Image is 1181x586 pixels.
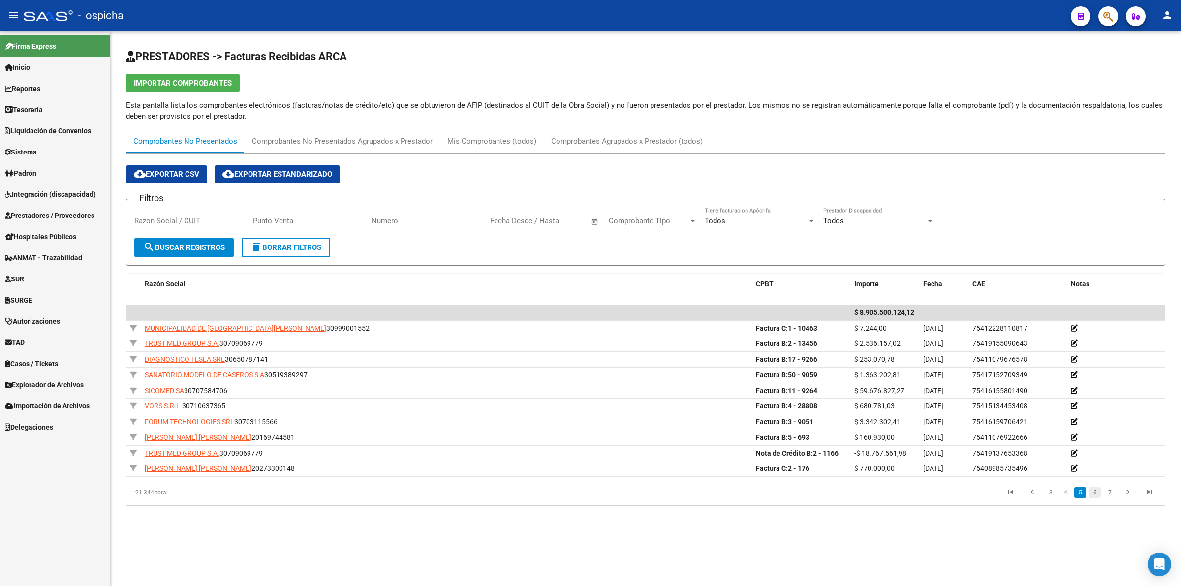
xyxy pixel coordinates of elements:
[1058,484,1073,501] li: page 4
[145,416,748,428] div: 30703115566
[1067,274,1165,295] datatable-header-cell: Notas
[222,170,332,179] span: Exportar Estandarizado
[242,238,330,257] button: Borrar Filtros
[923,464,943,472] span: [DATE]
[972,402,1027,410] span: 75415134453408
[8,9,20,21] mat-icon: menu
[1071,280,1089,288] span: Notas
[1161,9,1173,21] mat-icon: person
[972,339,1027,347] span: 75419155090643
[756,418,788,426] span: Factura B:
[756,433,788,441] span: Factura B:
[145,448,748,459] div: 30709069779
[756,433,809,441] strong: 5 - 693
[145,339,219,347] span: TRUST MED GROUP S.A.
[5,62,30,73] span: Inicio
[1088,484,1102,501] li: page 6
[145,371,264,379] span: SANATORIO MODELO DE CASEROS S A
[923,402,943,410] span: [DATE]
[972,449,1027,457] span: 75419137653368
[972,371,1027,379] span: 75417152709349
[215,165,340,183] button: Exportar Estandarizado
[756,464,809,472] strong: 2 - 176
[923,433,943,441] span: [DATE]
[5,231,76,242] span: Hospitales Públicos
[539,216,587,225] input: Fecha fin
[923,355,943,363] span: [DATE]
[145,464,251,472] span: [PERSON_NAME] [PERSON_NAME]
[923,280,942,288] span: Fecha
[1119,487,1137,498] a: go to next page
[490,216,530,225] input: Fecha inicio
[1001,487,1020,498] a: go to first page
[1089,487,1101,498] a: 6
[447,136,536,147] div: Mis Comprobantes (todos)
[126,100,1165,122] p: Esta pantalla lista los comprobantes electrónicos (facturas/notas de crédito/etc) que se obtuvier...
[854,418,901,426] span: $ 3.342.302,41
[854,308,914,316] span: $ 8.905.500.124,12
[78,5,124,27] span: - ospicha
[923,449,943,457] span: [DATE]
[923,339,943,347] span: [DATE]
[126,74,240,92] button: Importar Comprobantes
[923,387,943,395] span: [DATE]
[250,241,262,253] mat-icon: delete
[854,280,879,288] span: Importe
[756,387,817,395] strong: 11 - 9264
[222,168,234,180] mat-icon: cloud_download
[1148,553,1171,576] div: Open Intercom Messenger
[126,480,332,505] div: 21.344 total
[854,355,895,363] span: $ 253.070,78
[756,355,788,363] span: Factura B:
[250,243,321,252] span: Borrar Filtros
[756,339,788,347] span: Factura B:
[134,191,168,205] h3: Filtros
[854,387,904,395] span: $ 59.676.827,27
[145,432,748,443] div: 20169744581
[145,338,748,349] div: 30709069779
[972,418,1027,426] span: 75416159706421
[756,355,817,363] strong: 17 - 9266
[145,323,748,334] div: 30999001552
[972,280,985,288] span: CAE
[1104,487,1116,498] a: 7
[5,274,24,284] span: SUR
[854,324,887,332] span: $ 7.244,00
[756,371,817,379] strong: 50 - 9059
[972,464,1027,472] span: 75408985735496
[5,379,84,390] span: Explorador de Archivos
[134,79,232,88] span: Importar Comprobantes
[5,83,40,94] span: Reportes
[141,274,752,295] datatable-header-cell: Razón Social
[756,387,788,395] span: Factura B:
[923,371,943,379] span: [DATE]
[145,355,225,363] span: DIAGNOSTICO TESLA SRL
[145,418,234,426] span: FORUM TECHNOLOGIES SRL
[923,418,943,426] span: [DATE]
[126,165,207,183] button: Exportar CSV
[1140,487,1159,498] a: go to last page
[145,402,182,410] span: VORS S.R.L.
[854,339,901,347] span: $ 2.536.157,02
[756,464,788,472] span: Factura C:
[1073,484,1088,501] li: page 5
[5,422,53,432] span: Delegaciones
[145,387,184,395] span: SICOMED SA
[5,210,94,221] span: Prestadores / Proveedores
[756,371,788,379] span: Factura B:
[126,47,1165,66] h2: PRESTADORES -> Facturas Recibidas ARCA
[609,216,688,225] span: Comprobante Tipo
[756,324,788,332] span: Factura C:
[134,170,199,179] span: Exportar CSV
[5,168,36,179] span: Padrón
[756,324,817,332] strong: 1 - 10463
[850,274,919,295] datatable-header-cell: Importe
[590,216,601,227] button: Open calendar
[145,449,219,457] span: TRUST MED GROUP S.A.
[1059,487,1071,498] a: 4
[5,147,37,157] span: Sistema
[972,433,1027,441] span: 75411076922666
[972,387,1027,395] span: 75416155801490
[133,136,237,147] div: Comprobantes No Presentados
[923,324,943,332] span: [DATE]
